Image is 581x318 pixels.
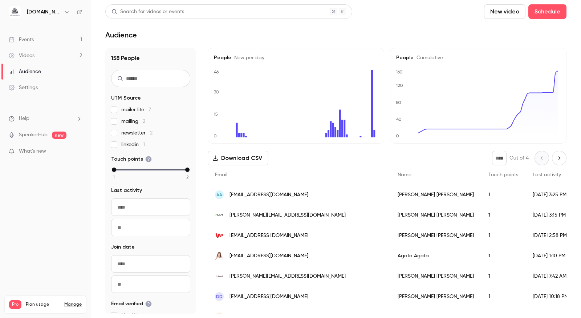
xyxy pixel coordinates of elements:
span: 2 [143,119,145,124]
text: 46 [214,69,219,75]
div: 1 [481,225,525,246]
span: DD [216,293,223,300]
span: new [52,132,66,139]
span: 1 [113,174,115,180]
button: Next page [552,151,566,165]
span: 2 [150,130,153,136]
img: araszkiewicz.eu [215,272,224,281]
div: [PERSON_NAME] [PERSON_NAME] [390,286,481,307]
li: help-dropdown-opener [9,115,82,122]
div: [DATE] 2:58 PM [525,225,576,246]
span: Last activity [111,187,142,194]
span: Name [398,172,411,177]
span: linkedin [121,141,145,148]
span: mailing [121,118,145,125]
text: 160 [396,69,403,75]
span: Email [215,172,227,177]
text: 120 [396,83,403,88]
div: [DATE] 7:42 AM [525,266,576,286]
h5: People [396,54,560,61]
input: From [111,255,190,273]
span: Cumulative [414,55,443,60]
span: UTM Source [111,94,141,102]
text: 15 [214,112,218,117]
span: 114 [132,313,138,318]
button: Schedule [528,4,566,19]
text: 80 [396,100,401,105]
div: [DATE] 10:18 PM [525,286,576,307]
div: Videos [9,52,34,59]
h5: People [214,54,378,61]
span: Email verified [111,300,152,307]
span: Touch points [111,156,152,163]
div: min [112,168,116,172]
input: To [111,275,190,293]
span: Touch points [488,172,518,177]
span: [PERSON_NAME][EMAIL_ADDRESS][DOMAIN_NAME] [229,273,346,280]
text: 40 [396,117,402,122]
input: To [111,219,190,236]
a: SpeakerHub [19,131,48,139]
span: Plan usage [26,302,60,307]
span: [EMAIL_ADDRESS][DOMAIN_NAME] [229,293,308,301]
span: Pro [9,300,21,309]
div: [DATE] 3:15 PM [525,205,576,225]
text: 0 [214,133,217,138]
span: What's new [19,148,46,155]
div: Events [9,36,34,43]
div: 1 [481,246,525,266]
div: 1 [481,205,525,225]
span: New per day [231,55,264,60]
div: Search for videos or events [111,8,184,16]
div: Settings [9,84,38,91]
div: 1 [481,266,525,286]
div: [PERSON_NAME] [PERSON_NAME] [390,205,481,225]
span: mailer lite [121,106,151,113]
span: [EMAIL_ADDRESS][DOMAIN_NAME] [229,252,308,260]
img: aigmented.io [9,6,21,18]
span: 7 [149,107,151,112]
text: 0 [396,133,399,138]
span: [PERSON_NAME][EMAIL_ADDRESS][DOMAIN_NAME] [229,212,346,219]
h6: [DOMAIN_NAME] [27,8,61,16]
img: agataonieruchomosciach.pl [215,251,224,260]
img: wp.pl [215,231,224,240]
span: Last activity [533,172,561,177]
text: 30 [214,89,219,94]
a: Manage [64,302,82,307]
div: [DATE] 3:25 PM [525,185,576,205]
div: [PERSON_NAME] [PERSON_NAME] [390,185,481,205]
span: Help [19,115,29,122]
h1: 158 People [111,54,190,63]
span: 2 [186,174,189,180]
div: [PERSON_NAME] [PERSON_NAME] [390,266,481,286]
h1: Audience [105,31,137,39]
div: 1 [481,185,525,205]
img: p-lan.pl [215,211,224,220]
div: 1 [481,286,525,307]
p: Out of 4 [509,154,529,162]
div: [PERSON_NAME] [PERSON_NAME] [390,225,481,246]
span: newsletter [121,129,153,137]
div: [DATE] 1:10 PM [525,246,576,266]
div: max [185,168,190,172]
span: AA [216,192,222,198]
span: [EMAIL_ADDRESS][DOMAIN_NAME] [229,232,308,239]
button: Download CSV [208,151,268,165]
span: [EMAIL_ADDRESS][DOMAIN_NAME] [229,191,308,199]
button: New video [484,4,525,19]
span: 1 [143,142,145,147]
input: From [111,198,190,216]
div: Agata Agata [390,246,481,266]
div: Audience [9,68,41,75]
span: Join date [111,243,135,251]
